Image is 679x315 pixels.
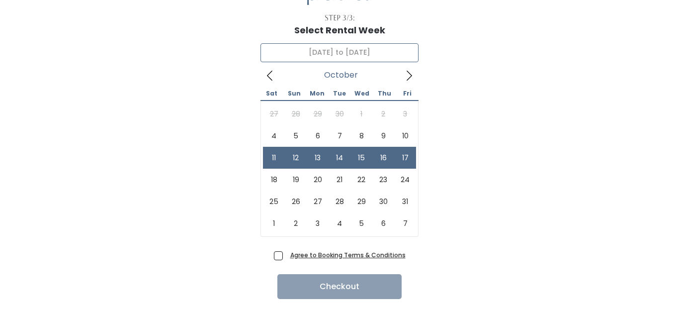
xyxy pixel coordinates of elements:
[329,125,350,147] span: October 7, 2025
[263,147,285,169] span: October 11, 2025
[307,169,329,191] span: October 20, 2025
[263,212,285,234] span: November 1, 2025
[372,191,394,212] span: October 30, 2025
[394,125,416,147] span: October 10, 2025
[307,212,329,234] span: November 3, 2025
[372,125,394,147] span: October 9, 2025
[283,91,305,97] span: Sun
[285,147,307,169] span: October 12, 2025
[306,91,328,97] span: Mon
[285,125,307,147] span: October 5, 2025
[394,147,416,169] span: October 17, 2025
[373,91,396,97] span: Thu
[263,191,285,212] span: October 25, 2025
[285,191,307,212] span: October 26, 2025
[372,169,394,191] span: October 23, 2025
[350,147,372,169] span: October 15, 2025
[350,169,372,191] span: October 22, 2025
[294,25,385,35] h1: Select Rental Week
[329,169,350,191] span: October 21, 2025
[307,147,329,169] span: October 13, 2025
[290,251,406,259] a: Agree to Booking Terms & Conditions
[328,91,350,97] span: Tue
[372,147,394,169] span: October 16, 2025
[325,13,355,23] div: Step 3/3:
[351,91,373,97] span: Wed
[277,274,402,299] button: Checkout
[285,169,307,191] span: October 19, 2025
[372,212,394,234] span: November 6, 2025
[329,212,350,234] span: November 4, 2025
[260,91,283,97] span: Sat
[350,212,372,234] span: November 5, 2025
[329,147,350,169] span: October 14, 2025
[263,125,285,147] span: October 4, 2025
[307,191,329,212] span: October 27, 2025
[307,125,329,147] span: October 6, 2025
[324,73,358,77] span: October
[263,169,285,191] span: October 18, 2025
[396,91,419,97] span: Fri
[285,212,307,234] span: November 2, 2025
[350,191,372,212] span: October 29, 2025
[350,125,372,147] span: October 8, 2025
[394,169,416,191] span: October 24, 2025
[394,191,416,212] span: October 31, 2025
[260,43,419,62] input: Select week
[329,191,350,212] span: October 28, 2025
[394,212,416,234] span: November 7, 2025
